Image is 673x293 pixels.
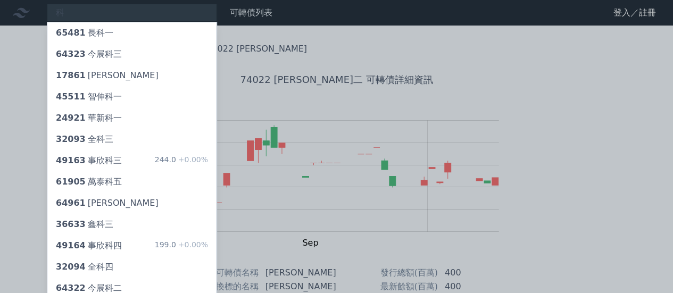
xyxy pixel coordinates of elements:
[56,154,122,167] div: 事欣科三
[56,69,159,82] div: [PERSON_NAME]
[47,171,217,192] a: 61905萬泰科五
[56,262,86,272] span: 32094
[56,198,86,208] span: 64961
[56,240,86,250] span: 49164
[56,28,86,38] span: 65481
[47,86,217,107] a: 45511智伸科一
[56,27,113,39] div: 長科一
[56,49,86,59] span: 64323
[56,133,113,146] div: 全科三
[56,48,122,61] div: 今展科三
[56,219,86,229] span: 36633
[56,283,86,293] span: 64322
[47,235,217,256] a: 49164事欣科四 199.0+0.00%
[47,150,217,171] a: 49163事欣科三 244.0+0.00%
[176,155,208,164] span: +0.00%
[56,91,86,102] span: 45511
[176,240,208,249] span: +0.00%
[56,177,86,187] span: 61905
[56,197,159,210] div: [PERSON_NAME]
[56,70,86,80] span: 17861
[56,261,113,273] div: 全科四
[47,214,217,235] a: 36633鑫科三
[56,218,113,231] div: 鑫科三
[56,112,122,124] div: 華新科一
[47,256,217,278] a: 32094全科四
[47,129,217,150] a: 32093全科三
[155,154,208,167] div: 244.0
[56,175,122,188] div: 萬泰科五
[56,90,122,103] div: 智伸科一
[47,22,217,44] a: 65481長科一
[155,239,208,252] div: 199.0
[56,239,122,252] div: 事欣科四
[56,113,86,123] span: 24921
[47,65,217,86] a: 17861[PERSON_NAME]
[47,192,217,214] a: 64961[PERSON_NAME]
[47,44,217,65] a: 64323今展科三
[620,242,673,293] iframe: Chat Widget
[56,134,86,144] span: 32093
[620,242,673,293] div: 聊天小工具
[47,107,217,129] a: 24921華新科一
[56,155,86,165] span: 49163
